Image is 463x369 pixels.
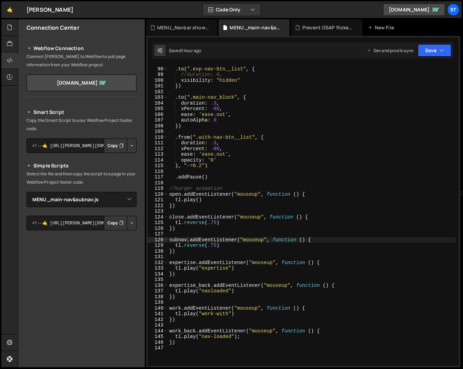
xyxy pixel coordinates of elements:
[104,138,127,153] button: Copy
[447,3,460,16] a: St
[367,48,414,54] div: Dev and prod in sync
[148,226,168,232] div: 126
[148,300,168,305] div: 139
[148,180,168,186] div: 118
[148,288,168,294] div: 137
[148,117,168,123] div: 107
[148,163,168,169] div: 115
[27,6,73,14] div: [PERSON_NAME]
[148,186,168,192] div: 119
[148,140,168,146] div: 111
[27,170,137,186] p: Select the file and then copy the script to a page in your Webflow Project footer code.
[181,48,201,54] div: 1 hour ago
[148,72,168,78] div: 99
[148,220,168,226] div: 125
[148,146,168,152] div: 112
[302,24,354,31] div: Prevent GSAP flicker on load script.css
[148,317,168,323] div: 142
[148,243,168,249] div: 129
[148,157,168,163] div: 114
[148,231,168,237] div: 127
[383,3,445,16] a: [DOMAIN_NAME]
[148,322,168,328] div: 143
[27,162,137,170] h2: Simple Scripts
[148,294,168,300] div: 138
[148,89,168,95] div: 102
[148,203,168,209] div: 122
[148,265,168,271] div: 133
[368,24,397,31] div: New File
[27,52,137,69] p: Connect [PERSON_NAME] to Webflow to pull page information from your Webflow project
[27,116,137,133] p: Copy the Smart Script to your Webflow Project footer code.
[148,169,168,175] div: 116
[148,283,168,289] div: 136
[27,216,137,230] textarea: <!--🤙 [URL][PERSON_NAME][DOMAIN_NAME]> <script>document.addEventListener("DOMContentLoaded", func...
[148,192,168,197] div: 120
[148,100,168,106] div: 104
[27,242,137,304] iframe: YouTube video player
[169,48,201,54] div: Saved
[1,1,18,18] a: 🤙
[148,152,168,157] div: 113
[148,129,168,135] div: 109
[148,78,168,84] div: 100
[418,44,451,57] button: Save
[148,340,168,346] div: 146
[148,174,168,180] div: 117
[148,214,168,220] div: 124
[148,83,168,89] div: 101
[148,254,168,260] div: 131
[148,95,168,100] div: 103
[148,237,168,243] div: 128
[230,24,281,31] div: MENU _main-nav&subnav.js
[27,44,137,52] h2: Webflow Connection
[148,271,168,277] div: 134
[148,277,168,283] div: 135
[148,135,168,140] div: 110
[27,24,79,31] h2: Connection Center
[148,334,168,340] div: 145
[27,75,137,91] a: [DOMAIN_NAME]
[148,345,168,351] div: 147
[148,208,168,214] div: 123
[203,3,261,16] button: Code Only
[27,138,137,153] textarea: <!--🤙 [URL][PERSON_NAME][DOMAIN_NAME]> <script>document.addEventListener("DOMContentLoaded", func...
[148,328,168,334] div: 144
[104,216,127,230] button: Copy
[104,216,137,230] div: Button group with nested dropdown
[157,24,209,31] div: MENU_Navbar show & hide.js
[148,66,168,72] div: 98
[148,197,168,203] div: 121
[148,112,168,118] div: 106
[148,106,168,112] div: 105
[27,108,137,116] h2: Smart Script
[148,311,168,317] div: 141
[148,305,168,311] div: 140
[148,260,168,266] div: 132
[148,123,168,129] div: 108
[104,138,137,153] div: Button group with nested dropdown
[148,249,168,254] div: 130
